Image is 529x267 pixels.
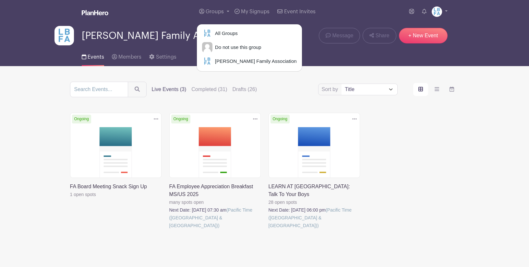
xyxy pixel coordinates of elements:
[399,28,448,43] a: + New Event
[197,24,302,72] div: Groups
[197,41,302,54] a: Do not use this group
[197,55,302,68] a: [PERSON_NAME] Family Association
[233,86,257,93] label: Drafts (26)
[82,10,108,15] img: logo_white-6c42ec7e38ccf1d336a20a19083b03d10ae64f83f12c07503d8b9e83406b4c7d.svg
[82,30,246,41] span: [PERSON_NAME] Family Association
[241,9,270,14] span: My Signups
[88,54,104,60] span: Events
[54,26,74,45] img: LBFArev.png
[206,9,224,14] span: Groups
[284,9,316,14] span: Event Invites
[118,54,141,60] span: Members
[332,32,353,40] span: Message
[191,86,227,93] label: Completed (31)
[212,58,297,65] span: [PERSON_NAME] Family Association
[319,28,360,43] a: Message
[82,45,104,66] a: Events
[149,45,176,66] a: Settings
[70,82,128,97] input: Search Events...
[202,42,212,52] img: default-ce2991bfa6775e67f084385cd625a349d9dcbb7a52a09fb2fda1e96e2d18dcdb.png
[112,45,141,66] a: Members
[432,6,442,17] img: LBFArev.png
[212,30,238,37] span: All Groups
[197,27,302,40] a: All Groups
[202,56,212,66] img: LBFArev.png
[376,32,390,40] span: Share
[322,86,340,93] label: Sort by
[152,86,186,93] label: Live Events (3)
[212,44,261,51] span: Do not use this group
[152,86,262,93] div: filters
[156,54,176,60] span: Settings
[413,83,459,96] div: order and view
[202,28,212,39] img: LBFArev.png
[363,28,396,43] a: Share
